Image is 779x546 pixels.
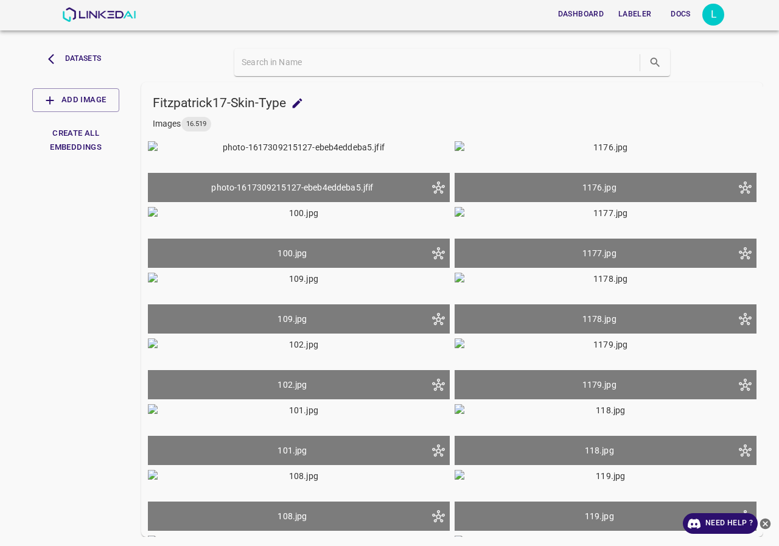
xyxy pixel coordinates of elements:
[32,88,119,112] button: Add Image
[734,242,756,265] button: has embedding
[734,308,756,331] button: has embedding
[734,177,756,199] button: has embedding
[455,141,756,202] img: 1176.jpg
[464,312,734,326] div: 1178.jpg
[158,509,427,523] div: 108.jpg
[158,246,427,261] div: 100.jpg
[683,513,758,534] a: Need Help ?
[427,439,450,462] button: has embedding
[148,470,450,531] img: 108.jpg
[148,338,450,399] img: 102.jpg
[464,509,734,523] div: 119.jpg
[455,273,756,334] img: 1178.jpg
[427,374,450,396] button: has embedding
[62,7,136,22] img: LinkedAI
[455,338,756,399] img: 1179.jpg
[611,2,658,27] a: Labeler
[153,117,762,131] p: Images
[148,141,450,202] img: photo-1617309215127-ebeb4eddeba5.jfif
[734,374,756,396] button: has embedding
[455,404,756,465] img: 118.jpg
[551,2,611,27] a: Dashboard
[21,122,131,159] button: Create All Embeddings
[613,4,656,24] button: Labeler
[148,404,450,465] img: 101.jpg
[46,49,107,69] button: Datasets
[464,246,734,261] div: 1177.jpg
[702,4,724,26] div: L
[286,92,309,114] button: add to shopping cart
[148,273,450,334] img: 109.jpg
[553,4,609,24] button: Dashboard
[758,513,773,534] button: close-help
[643,50,668,75] button: search
[702,4,724,26] button: Open settings
[427,308,450,331] button: has embedding
[734,439,756,462] button: has embedding
[464,443,734,458] div: 118.jpg
[153,94,286,111] h5: Fitzpatrick17-Skin-Type
[148,207,450,268] img: 100.jpg
[661,4,700,24] button: Docs
[158,443,427,458] div: 101.jpg
[734,505,756,528] button: has embedding
[427,177,450,199] button: has embedding
[158,312,427,326] div: 109.jpg
[158,377,427,392] div: 102.jpg
[158,180,427,195] div: photo-1617309215127-ebeb4eddeba5.jfif
[181,119,212,129] span: 16.519
[427,242,450,265] button: has embedding
[464,377,734,392] div: 1179.jpg
[46,53,107,63] a: Datasets
[455,470,756,531] img: 119.jpg
[242,54,637,71] input: Search in Name
[658,2,702,27] a: Docs
[455,207,756,268] img: 1177.jpg
[464,180,734,195] div: 1176.jpg
[427,505,450,528] button: has embedding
